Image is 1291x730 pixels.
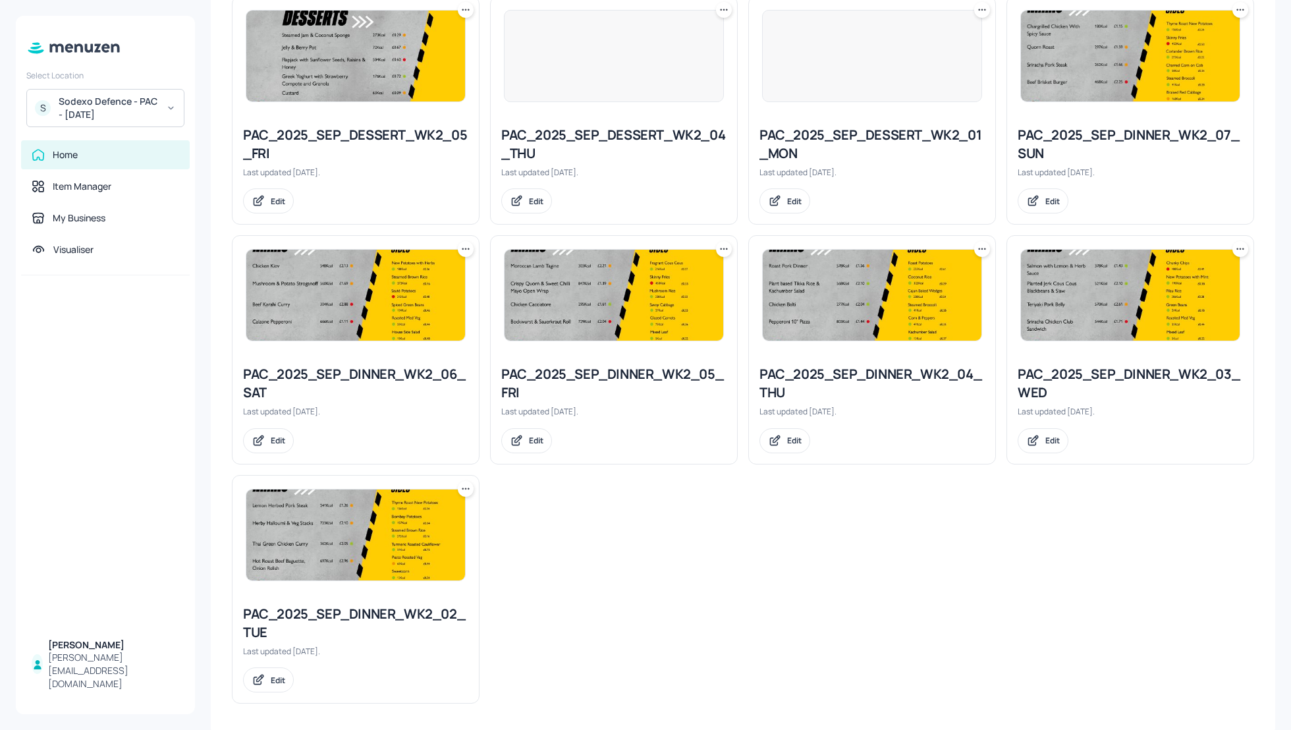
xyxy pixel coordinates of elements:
div: Edit [271,435,285,446]
div: My Business [53,211,105,225]
div: PAC_2025_SEP_DINNER_WK2_07_SUN [1018,126,1243,163]
div: PAC_2025_SEP_DESSERT_WK2_04_THU [501,126,727,163]
div: Last updated [DATE]. [1018,167,1243,178]
div: Edit [271,196,285,207]
div: Last updated [DATE]. [759,406,985,417]
div: [PERSON_NAME] [48,638,179,652]
div: Edit [529,435,543,446]
div: Last updated [DATE]. [1018,406,1243,417]
div: Last updated [DATE]. [501,406,727,417]
div: Edit [529,196,543,207]
div: Sodexo Defence - PAC - [DATE] [59,95,158,121]
div: Edit [787,196,802,207]
div: Last updated [DATE]. [243,167,468,178]
div: [PERSON_NAME][EMAIL_ADDRESS][DOMAIN_NAME] [48,651,179,690]
div: PAC_2025_SEP_DINNER_WK2_05_FRI [501,365,727,402]
img: 2025-05-13-1747132687190uw0tcsri4kl.jpeg [763,250,981,341]
div: Item Manager [53,180,111,193]
img: 2025-05-13-1747134352649gqbrx0kszwj.jpeg [246,250,465,341]
div: Edit [271,675,285,686]
div: S [35,100,51,116]
div: PAC_2025_SEP_DESSERT_WK2_05_FRI [243,126,468,163]
div: Edit [1045,435,1060,446]
div: Edit [787,435,802,446]
div: PAC_2025_SEP_DESSERT_WK2_01_MON [759,126,985,163]
div: Last updated [DATE]. [501,167,727,178]
div: PAC_2025_SEP_DINNER_WK2_03_WED [1018,365,1243,402]
div: Last updated [DATE]. [243,406,468,417]
img: 2025-05-20-17477384219717nj3vkt9mqy.jpeg [246,11,465,101]
div: Select Location [26,70,184,81]
div: Last updated [DATE]. [759,167,985,178]
div: Home [53,148,78,161]
div: PAC_2025_SEP_DINNER_WK2_04_THU [759,365,985,402]
img: 2025-09-04-1756993627388hirt447s3m.jpeg [1021,11,1240,101]
div: Last updated [DATE]. [243,646,468,657]
div: Visualiser [53,243,94,256]
div: PAC_2025_SEP_DINNER_WK2_06_SAT [243,365,468,402]
div: Edit [1045,196,1060,207]
img: 2025-05-13-1747131718932kaqlfcxrrl.jpeg [246,490,465,580]
img: 2025-05-13-1747132294046ecz0ookjmvo.jpeg [1021,250,1240,341]
img: 2025-05-13-1747132894094i5g9vx8f6df.jpeg [505,250,723,341]
div: PAC_2025_SEP_DINNER_WK2_02_TUE [243,605,468,642]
